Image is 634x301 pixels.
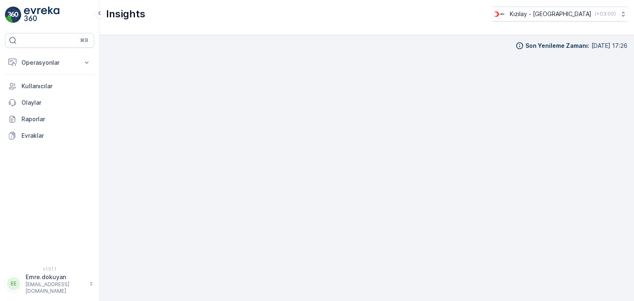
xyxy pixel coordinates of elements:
p: Olaylar [21,99,91,107]
p: Raporlar [21,115,91,123]
p: Son Yenileme Zamanı : [525,42,589,50]
p: [EMAIL_ADDRESS][DOMAIN_NAME] [26,281,85,294]
p: [DATE] 17:26 [591,42,627,50]
p: ( +03:00 ) [595,11,616,17]
img: k%C4%B1z%C4%B1lay_D5CCths_t1JZB0k.png [492,9,506,19]
img: logo [5,7,21,23]
a: Evraklar [5,127,94,144]
p: ⌘B [80,37,88,44]
p: Evraklar [21,132,91,140]
a: Kullanıcılar [5,78,94,94]
p: Kızılay - [GEOGRAPHIC_DATA] [510,10,591,18]
button: EEEmre.dokuyan[EMAIL_ADDRESS][DOMAIN_NAME] [5,273,94,294]
div: EE [7,277,20,290]
p: Insights [106,7,145,21]
p: Operasyonlar [21,59,78,67]
a: Olaylar [5,94,94,111]
p: Kullanıcılar [21,82,91,90]
button: Operasyonlar [5,54,94,71]
p: Emre.dokuyan [26,273,85,281]
button: Kızılay - [GEOGRAPHIC_DATA](+03:00) [492,7,627,21]
a: Raporlar [5,111,94,127]
span: v 1.51.1 [5,266,94,271]
img: logo_light-DOdMpM7g.png [24,7,59,23]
